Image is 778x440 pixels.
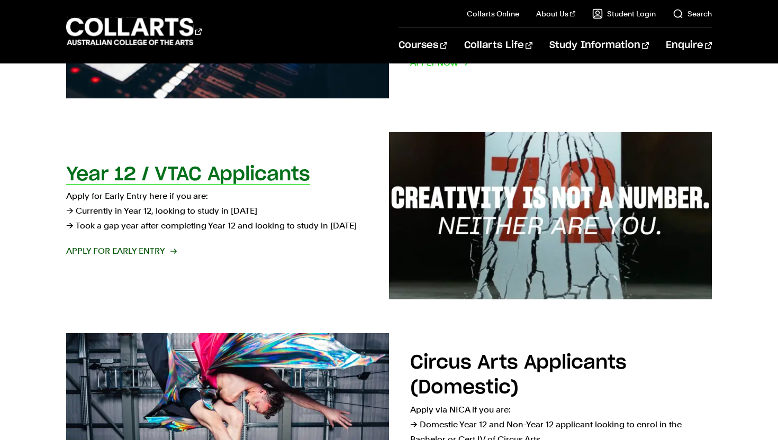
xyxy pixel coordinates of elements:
div: Go to homepage [66,16,202,47]
a: Courses [399,28,447,63]
p: Apply for Early Entry here if you are: → Currently in Year 12, looking to study in [DATE] → Took ... [66,189,368,233]
a: Collarts Life [464,28,532,63]
a: Enquire [666,28,712,63]
a: Student Login [592,8,656,19]
h2: Circus Arts Applicants (Domestic) [410,353,627,397]
a: Year 12 / VTAC Applicants Apply for Early Entry here if you are:→ Currently in Year 12, looking t... [66,132,712,299]
span: Apply for Early Entry [66,244,176,259]
a: Collarts Online [467,8,519,19]
h2: Year 12 / VTAC Applicants [66,165,310,184]
a: Search [673,8,712,19]
a: Study Information [549,28,649,63]
a: About Us [536,8,575,19]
